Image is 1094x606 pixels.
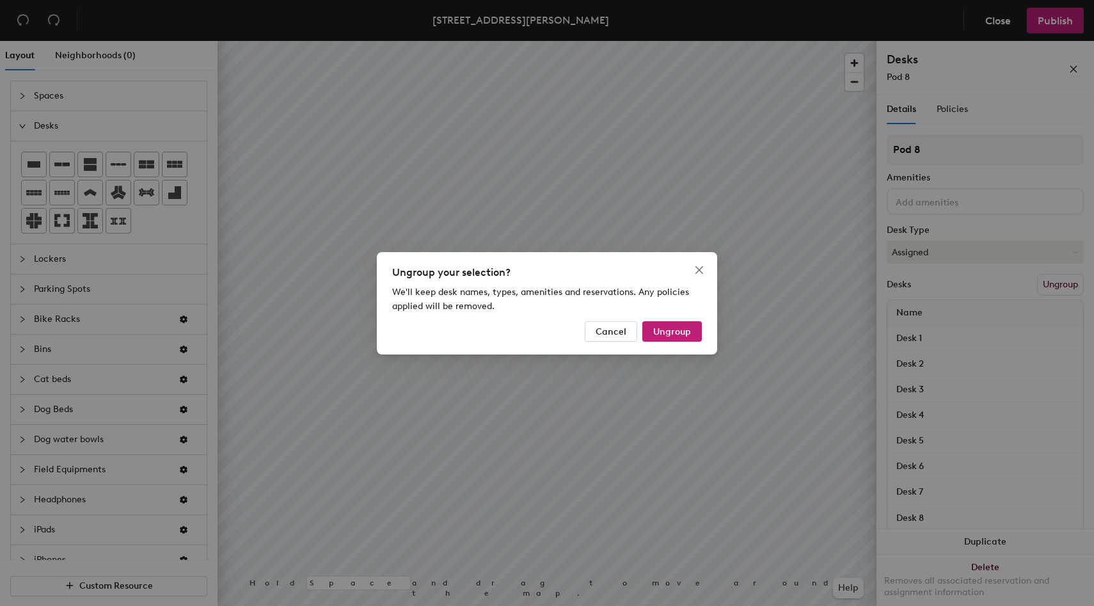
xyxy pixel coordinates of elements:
button: Close [689,260,710,280]
button: Cancel [585,321,637,342]
span: Cancel [596,326,626,337]
span: We'll keep desk names, types, amenities and reservations. Any policies applied will be removed. [392,287,689,312]
span: Ungroup [653,326,691,337]
button: Ungroup [642,321,702,342]
span: Close [689,265,710,275]
span: close [694,265,704,275]
div: Ungroup your selection? [392,265,702,280]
